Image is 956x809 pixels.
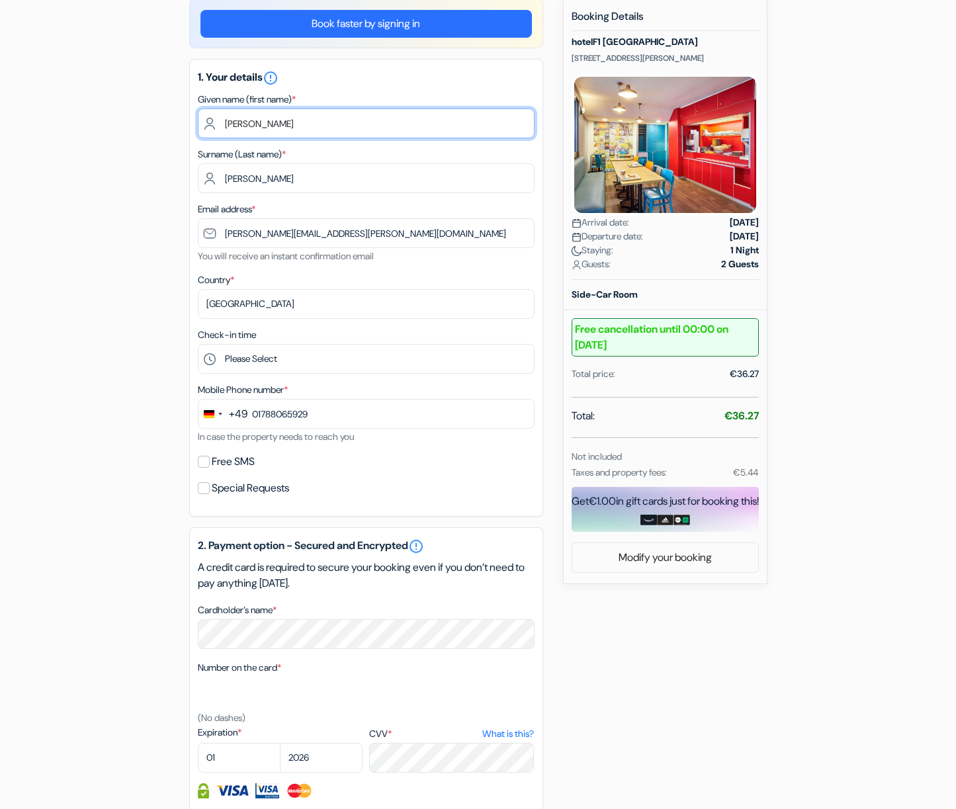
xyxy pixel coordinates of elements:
[572,10,759,31] h5: Booking Details
[198,202,255,216] label: Email address
[572,218,582,228] img: calendar.svg
[572,246,582,256] img: moon.svg
[572,230,643,243] span: Departure date:
[572,216,629,230] span: Arrival date:
[212,452,255,471] label: Free SMS
[198,560,535,591] p: A credit card is required to secure your booking even if you don’t need to pay anything [DATE].
[721,257,759,271] strong: 2 Guests
[674,515,690,525] img: uber-uber-eats-card.png
[730,230,759,243] strong: [DATE]
[263,70,279,86] i: error_outline
[657,515,674,525] img: adidas-card.png
[198,218,535,248] input: Enter email address
[572,36,759,48] h5: hotelF1 [GEOGRAPHIC_DATA]
[286,783,313,798] img: Master Card
[572,318,759,357] b: Free cancellation until 00:00 on [DATE]
[198,148,286,161] label: Surname (Last name)
[198,328,256,342] label: Check-in time
[198,712,245,724] small: (No dashes)
[572,493,759,509] div: Get in gift cards just for booking this!
[730,216,759,230] strong: [DATE]
[198,273,234,287] label: Country
[572,367,615,381] div: Total price:
[198,603,277,617] label: Cardholder’s name
[589,494,616,508] span: €1.00
[572,260,582,270] img: user_icon.svg
[198,250,374,262] small: You will receive an instant confirmation email
[572,450,622,462] small: Not included
[198,538,535,554] h5: 2. Payment option - Secured and Encrypted
[572,232,582,242] img: calendar.svg
[263,70,279,84] a: error_outline
[640,515,657,525] img: amazon-card-no-text.png
[733,466,758,478] small: €5.44
[198,726,363,740] label: Expiration
[198,431,354,443] small: In case the property needs to reach you
[198,399,535,429] input: 1512 3456789
[198,93,296,106] label: Given name (first name)
[198,108,535,138] input: Enter first name
[482,727,534,741] a: What is this?
[572,243,613,257] span: Staying:
[198,400,247,428] button: Change country, selected Germany (+49)
[198,661,281,675] label: Number on the card
[216,783,249,798] img: Visa
[730,367,759,381] div: €36.27
[198,783,209,798] img: Credit card information fully secured and encrypted
[572,466,667,478] small: Taxes and property fees:
[572,257,611,271] span: Guests:
[369,727,534,741] label: CVV
[229,406,247,422] div: +49
[730,243,759,257] strong: 1 Night
[572,408,595,424] span: Total:
[198,163,535,193] input: Enter last name
[198,383,288,397] label: Mobile Phone number
[212,479,289,497] label: Special Requests
[200,10,532,38] a: Book faster by signing in
[198,70,535,86] h5: 1. Your details
[572,53,759,64] p: [STREET_ADDRESS][PERSON_NAME]
[572,545,758,570] a: Modify your booking
[724,409,759,423] strong: €36.27
[572,288,638,300] b: Side-Car Room
[255,783,279,798] img: Visa Electron
[408,538,424,554] a: error_outline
